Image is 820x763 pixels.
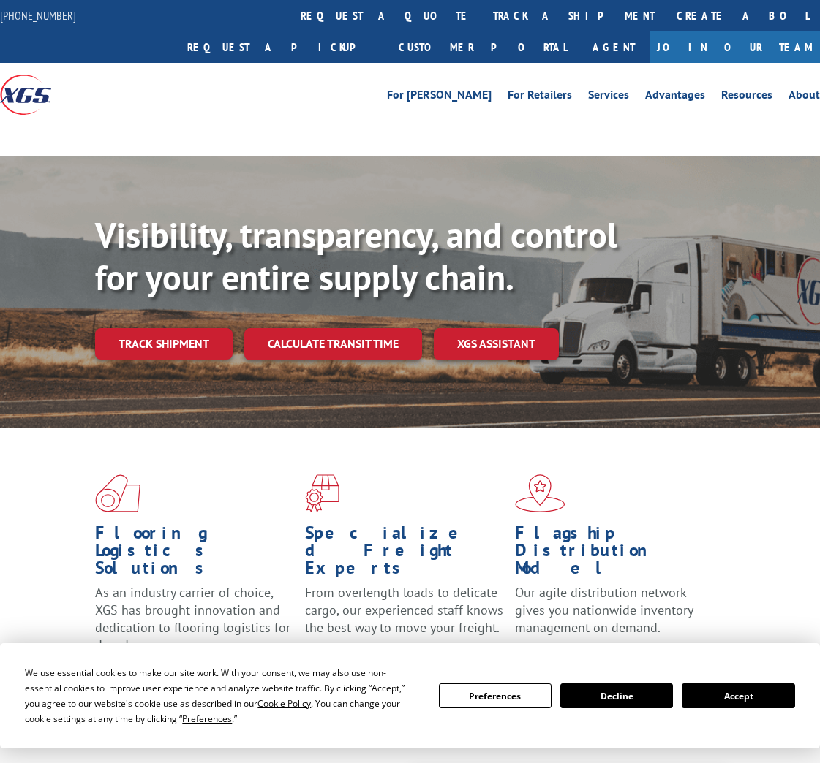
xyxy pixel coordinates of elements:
[305,524,504,584] h1: Specialized Freight Experts
[588,89,629,105] a: Services
[682,683,794,708] button: Accept
[388,31,578,63] a: Customer Portal
[515,524,714,584] h1: Flagship Distribution Model
[95,524,294,584] h1: Flooring Logistics Solutions
[95,584,290,653] span: As an industry carrier of choice, XGS has brought innovation and dedication to flooring logistics...
[182,713,232,725] span: Preferences
[25,665,421,726] div: We use essential cookies to make our site work. With your consent, we may also use non-essential ...
[560,683,673,708] button: Decline
[439,683,552,708] button: Preferences
[176,31,388,63] a: Request a pickup
[789,89,820,105] a: About
[434,328,559,360] a: XGS ASSISTANT
[578,31,650,63] a: Agent
[305,474,339,512] img: xgs-icon-focused-on-flooring-red
[650,31,820,63] a: Join Our Team
[508,89,572,105] a: For Retailers
[95,474,140,512] img: xgs-icon-total-supply-chain-intelligence-red
[515,584,693,636] span: Our agile distribution network gives you nationwide inventory management on demand.
[95,212,617,300] b: Visibility, transparency, and control for your entire supply chain.
[95,328,233,359] a: Track shipment
[387,89,492,105] a: For [PERSON_NAME]
[257,697,311,710] span: Cookie Policy
[305,584,504,649] p: From overlength loads to delicate cargo, our experienced staff knows the best way to move your fr...
[645,89,705,105] a: Advantages
[721,89,772,105] a: Resources
[244,328,422,360] a: Calculate transit time
[515,474,565,512] img: xgs-icon-flagship-distribution-model-red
